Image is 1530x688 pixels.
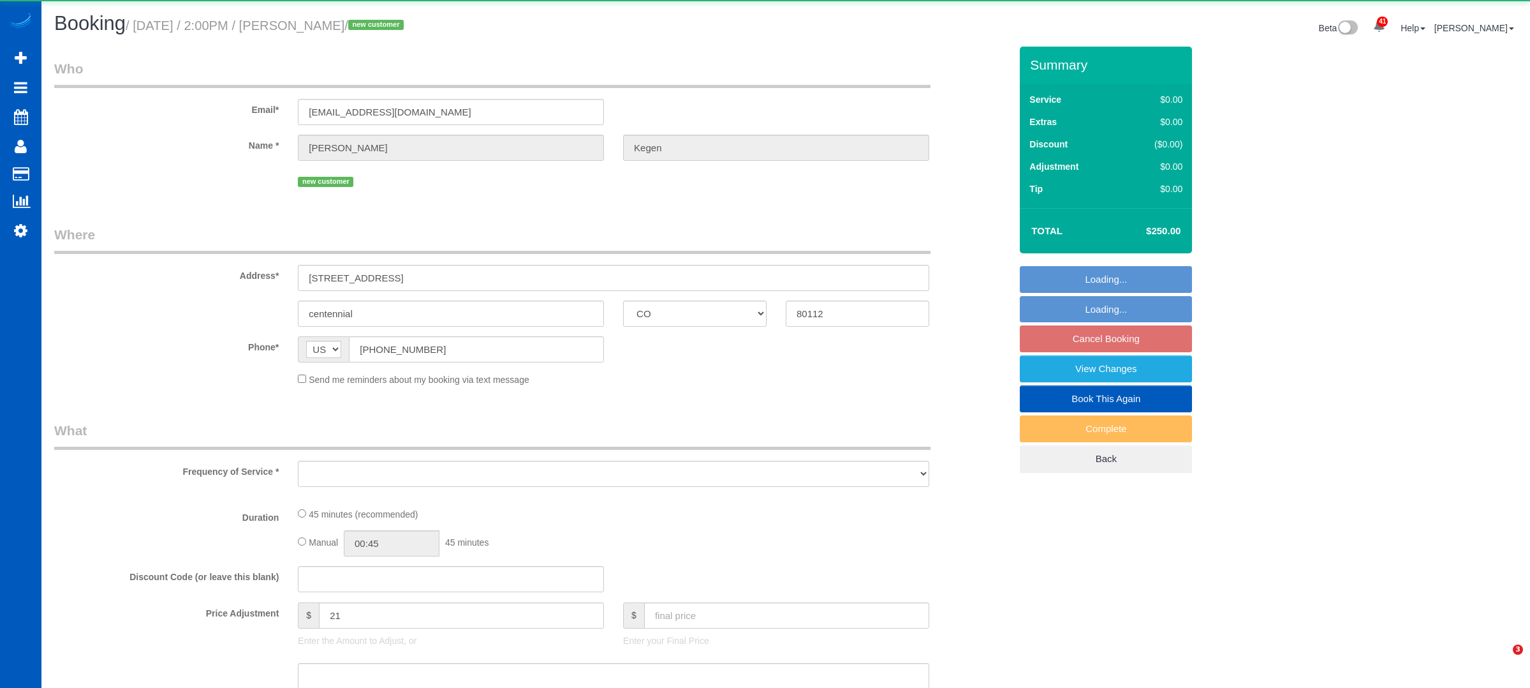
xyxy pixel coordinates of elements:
[1513,645,1523,655] span: 3
[1401,23,1425,33] a: Help
[309,375,529,385] span: Send me reminders about my booking via text message
[1020,385,1192,412] a: Book This Again
[644,602,929,629] input: final price
[45,461,288,478] label: Frequency of Service *
[1377,17,1388,27] span: 41
[298,177,353,187] span: new customer
[1020,355,1192,382] a: View Changes
[349,336,604,363] input: Phone*
[54,12,126,34] span: Booking
[623,602,644,629] span: $
[126,19,408,33] small: / [DATE] / 2:00PM / [PERSON_NAME]
[1128,93,1182,106] div: $0.00
[1434,23,1514,33] a: [PERSON_NAME]
[1487,645,1517,675] iframe: Intercom live chat
[54,421,931,450] legend: What
[298,634,604,647] p: Enter the Amount to Adjust, or
[45,602,288,620] label: Price Adjustment
[1128,160,1182,173] div: $0.00
[1029,138,1068,151] label: Discount
[54,225,931,254] legend: Where
[45,336,288,354] label: Phone*
[1029,160,1078,173] label: Adjustment
[623,634,929,647] p: Enter your Final Price
[1029,183,1043,195] label: Tip
[1128,183,1182,195] div: $0.00
[45,265,288,282] label: Address*
[298,301,604,327] input: City*
[298,135,604,161] input: First Name*
[298,99,604,125] input: Email*
[1029,93,1061,106] label: Service
[1367,13,1392,41] a: 41
[1128,138,1182,151] div: ($0.00)
[1128,116,1182,128] div: $0.00
[1319,23,1358,33] a: Beta
[1029,116,1057,128] label: Extras
[45,507,288,524] label: Duration
[445,537,489,548] span: 45 minutes
[45,135,288,152] label: Name *
[45,99,288,116] label: Email*
[8,13,33,31] img: Automaid Logo
[1031,225,1063,236] strong: Total
[1108,226,1181,237] h4: $250.00
[54,59,931,88] legend: Who
[45,566,288,583] label: Discount Code (or leave this blank)
[348,20,404,30] span: new customer
[344,19,408,33] span: /
[309,509,418,520] span: 45 minutes (recommended)
[786,301,929,327] input: Zip Code*
[1020,445,1192,472] a: Back
[298,602,319,629] span: $
[309,537,338,548] span: Manual
[1030,57,1186,72] h3: Summary
[623,135,929,161] input: Last Name*
[1337,20,1358,37] img: New interface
